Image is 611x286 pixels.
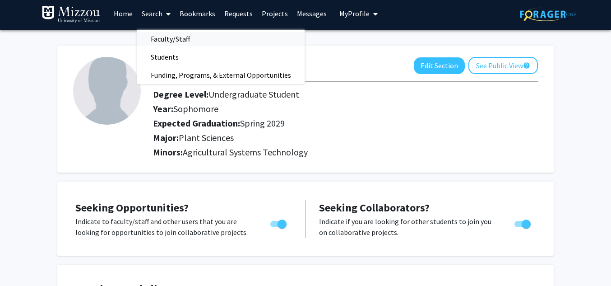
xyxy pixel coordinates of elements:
span: Seeking Collaborators? [319,201,430,215]
span: Students [137,48,192,66]
a: Faculty/Staff [137,32,305,46]
mat-icon: help [523,60,530,71]
span: Funding, Programs, & External Opportunities [137,66,305,84]
h2: Major: [153,132,538,143]
img: University of Missouri Logo [42,5,100,23]
p: Indicate to faculty/staff and other users that you are looking for opportunities to join collabor... [75,216,253,238]
h2: Minors: [153,147,538,158]
iframe: Chat [7,245,38,279]
img: ForagerOne Logo [520,7,576,21]
a: Students [137,50,305,64]
img: Profile Picture [73,57,141,125]
span: Faculty/Staff [137,30,204,48]
h2: Year: [153,103,523,114]
h2: Degree Level: [153,89,523,100]
span: Sophomore [173,103,218,114]
span: Plant Sciences [179,132,234,143]
h2: Expected Graduation: [153,118,523,129]
div: Toggle [267,216,292,230]
button: Edit Section [414,57,465,74]
div: Toggle [511,216,536,230]
a: Funding, Programs, & External Opportunities [137,68,305,82]
span: Agricultural Systems Technology [183,146,308,158]
p: Indicate if you are looking for other students to join you on collaborative projects. [319,216,497,238]
span: Undergraduate Student [208,89,299,100]
span: Spring 2029 [240,117,285,129]
span: Seeking Opportunities? [75,201,189,215]
span: My Profile [339,9,370,18]
button: See Public View [468,57,538,74]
